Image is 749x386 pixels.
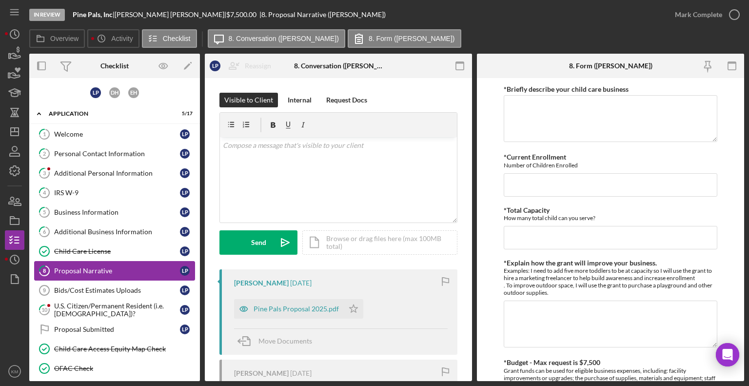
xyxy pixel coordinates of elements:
[34,281,195,300] a: 9Bids/Cost Estimates UploadsLP
[50,35,79,42] label: Overview
[234,299,363,319] button: Pine Pals Proposal 2025.pdf
[34,320,195,339] a: Proposal SubmittedLP
[109,87,120,98] div: D H
[251,230,266,255] div: Send
[43,170,46,176] tspan: 3
[226,11,259,19] div: $7,500.00
[54,228,180,236] div: Additional Business Information
[87,29,139,48] button: Activity
[180,305,190,315] div: L P
[43,287,46,293] tspan: 9
[229,35,339,42] label: 8. Conversation ([PERSON_NAME])
[504,206,550,214] label: *Total Capacity
[504,267,717,296] div: Examples: I need to add five more toddlers to be at capacity so I will use the grant to hire a ma...
[208,29,345,48] button: 8. Conversation ([PERSON_NAME])
[43,189,46,196] tspan: 4
[210,61,220,71] div: L P
[180,129,190,139] div: L P
[504,358,600,366] label: *Budget - Max request is $7,500
[175,111,193,117] div: 5 / 17
[54,325,180,333] div: Proposal Submitted
[41,306,48,313] tspan: 10
[54,247,180,255] div: Child Care License
[258,337,312,345] span: Move Documents
[34,144,195,163] a: 2Personal Contact InformationLP
[163,35,191,42] label: Checklist
[569,62,652,70] div: 8. Form ([PERSON_NAME])
[504,153,566,161] label: *Current Enrollment
[43,209,46,215] tspan: 5
[54,365,195,372] div: OFAC Check
[111,35,133,42] label: Activity
[290,369,312,377] time: 2025-07-16 20:07
[11,369,18,374] text: KM
[180,266,190,276] div: L P
[54,130,180,138] div: Welcome
[180,325,190,334] div: L P
[29,9,65,21] div: In Review
[675,5,722,24] div: Mark Complete
[142,29,197,48] button: Checklist
[254,305,339,313] div: Pine Pals Proposal 2025.pdf
[128,87,139,98] div: E H
[29,29,85,48] button: Overview
[49,111,168,117] div: Application
[234,329,322,353] button: Move Documents
[34,163,195,183] a: 3Additional Personal InformationLP
[54,150,180,158] div: Personal Contact Information
[43,267,46,274] tspan: 8
[234,369,289,377] div: [PERSON_NAME]
[180,207,190,217] div: L P
[180,285,190,295] div: L P
[5,362,24,381] button: KM
[180,188,190,198] div: L P
[54,345,195,353] div: Child Care Access Equity Map Check
[283,93,316,107] button: Internal
[34,242,195,261] a: Child Care LicenseLP
[180,149,190,159] div: L P
[34,359,195,378] a: OFAC Check
[180,227,190,237] div: L P
[180,246,190,256] div: L P
[54,267,180,275] div: Proposal Narrative
[73,11,115,19] div: |
[54,189,180,197] div: IRS W-9
[54,302,180,318] div: U.S. Citizen/Permanent Resident (i.e. [DEMOGRAPHIC_DATA])?
[504,85,629,93] label: *Briefly describe your child care business
[54,286,180,294] div: Bids/Cost Estimates Uploads
[716,343,739,366] div: Open Intercom Messenger
[34,183,195,203] a: 4IRS W-9LP
[245,56,271,76] div: Reassign
[219,93,278,107] button: Visible to Client
[348,29,461,48] button: 8. Form ([PERSON_NAME])
[34,124,195,144] a: 1WelcomeLP
[34,261,195,281] a: 8Proposal NarrativeLP
[321,93,372,107] button: Request Docs
[73,10,113,19] b: Pine Pals, Inc
[224,93,273,107] div: Visible to Client
[504,162,717,169] div: Number of Children Enrolled
[43,131,46,137] tspan: 1
[180,168,190,178] div: L P
[665,5,744,24] button: Mark Complete
[219,230,297,255] button: Send
[54,208,180,216] div: Business Information
[326,93,367,107] div: Request Docs
[504,259,657,267] label: *Explain how the grant will improve your business.
[34,339,195,359] a: Child Care Access Equity Map Check
[34,203,195,222] a: 5Business InformationLP
[294,62,383,70] div: 8. Conversation ([PERSON_NAME])
[34,222,195,242] a: 6Additional Business InformationLP
[90,87,101,98] div: L P
[288,93,312,107] div: Internal
[369,35,455,42] label: 8. Form ([PERSON_NAME])
[205,56,281,76] button: LPReassign
[100,62,129,70] div: Checklist
[43,150,46,157] tspan: 2
[504,214,717,222] div: How many total child can you serve?
[115,11,226,19] div: [PERSON_NAME] [PERSON_NAME] |
[290,279,312,287] time: 2025-07-17 00:05
[34,300,195,320] a: 10U.S. Citizen/Permanent Resident (i.e. [DEMOGRAPHIC_DATA])?LP
[43,228,46,235] tspan: 6
[54,169,180,177] div: Additional Personal Information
